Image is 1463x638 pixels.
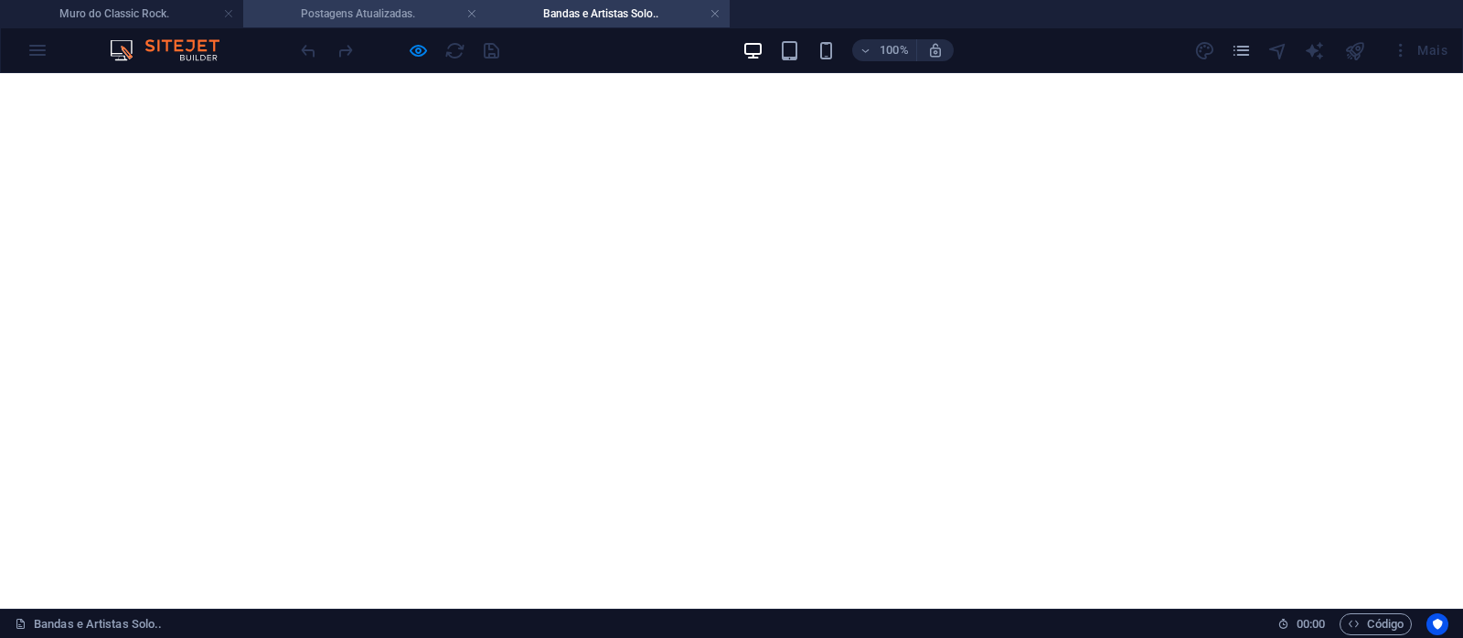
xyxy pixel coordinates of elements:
i: Ao redimensionar, ajusta automaticamente o nível de zoom para caber no dispositivo escolhido. [927,42,944,58]
a: Clique para cancelar a seleção. Clique duas vezes para abrir as Páginas [15,613,162,635]
i: Páginas (Ctrl+Alt+S) [1231,40,1252,61]
span: : [1309,617,1312,631]
button: pages [1231,39,1253,61]
button: Usercentrics [1426,613,1448,635]
h4: Postagens Atualizadas. [243,4,486,24]
h6: 100% [880,39,909,61]
span: Código [1348,613,1404,635]
button: 100% [852,39,917,61]
span: 00 00 [1297,613,1325,635]
img: Editor Logo [105,39,242,61]
button: Código [1340,613,1412,635]
h4: Bandas e Artistas Solo.. [486,4,730,24]
h6: Tempo de sessão [1277,613,1326,635]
